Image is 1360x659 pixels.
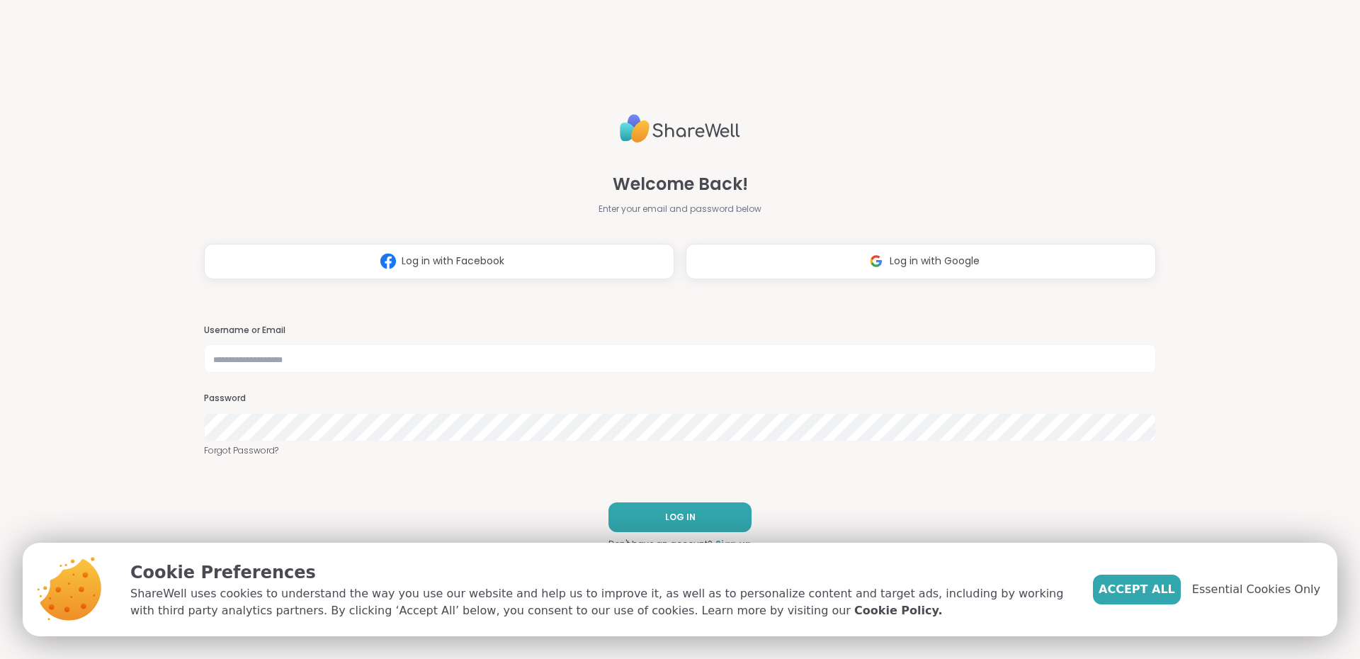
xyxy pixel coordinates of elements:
span: Essential Cookies Only [1192,581,1320,598]
span: Log in with Facebook [402,254,504,269]
h3: Username or Email [204,325,1156,337]
h3: Password [204,393,1156,405]
img: ShareWell Logomark [863,248,890,274]
img: ShareWell Logo [620,108,740,149]
span: Log in with Google [890,254,980,269]
button: LOG IN [608,502,752,532]
a: Sign up [715,538,752,551]
span: Accept All [1099,581,1175,598]
button: Log in with Facebook [204,244,674,279]
span: Welcome Back! [613,171,748,197]
a: Forgot Password? [204,444,1156,457]
span: Enter your email and password below [599,203,761,215]
button: Accept All [1093,575,1181,604]
p: Cookie Preferences [130,560,1070,585]
span: LOG IN [665,511,696,524]
span: Don't have an account? [608,538,713,551]
img: ShareWell Logomark [375,248,402,274]
p: ShareWell uses cookies to understand the way you use our website and help us to improve it, as we... [130,585,1070,619]
button: Log in with Google [686,244,1156,279]
a: Cookie Policy. [854,602,942,619]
